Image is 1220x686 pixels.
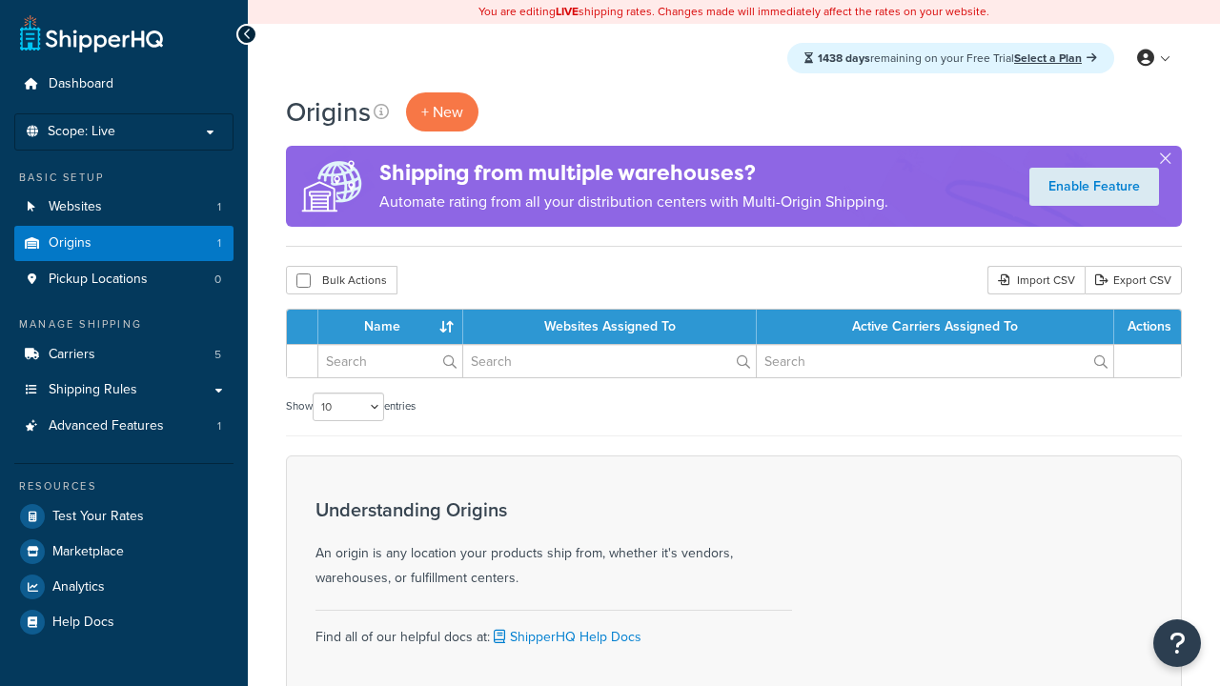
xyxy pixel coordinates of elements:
[49,418,164,434] span: Advanced Features
[286,146,379,227] img: ad-origins-multi-dfa493678c5a35abed25fd24b4b8a3fa3505936ce257c16c00bdefe2f3200be3.png
[14,190,234,225] a: Websites 1
[1114,310,1181,344] th: Actions
[318,310,463,344] th: Name
[49,382,137,398] span: Shipping Rules
[286,266,397,294] button: Bulk Actions
[214,272,221,288] span: 0
[14,373,234,408] a: Shipping Rules
[379,157,888,189] h4: Shipping from multiple warehouses?
[787,43,1114,73] div: remaining on your Free Trial
[20,14,163,52] a: ShipperHQ Home
[463,345,756,377] input: Search
[14,190,234,225] li: Websites
[421,101,463,123] span: + New
[49,272,148,288] span: Pickup Locations
[286,93,371,131] h1: Origins
[14,570,234,604] a: Analytics
[49,76,113,92] span: Dashboard
[14,409,234,444] li: Advanced Features
[14,262,234,297] a: Pickup Locations 0
[406,92,478,131] a: + New
[49,347,95,363] span: Carriers
[52,509,144,525] span: Test Your Rates
[1085,266,1182,294] a: Export CSV
[14,478,234,494] div: Resources
[463,310,757,344] th: Websites Assigned To
[217,418,221,434] span: 1
[48,124,115,140] span: Scope: Live
[313,393,384,421] select: Showentries
[52,579,105,595] span: Analytics
[14,262,234,297] li: Pickup Locations
[1029,168,1159,206] a: Enable Feature
[14,605,234,639] a: Help Docs
[490,627,641,647] a: ShipperHQ Help Docs
[49,235,91,252] span: Origins
[217,235,221,252] span: 1
[757,310,1114,344] th: Active Carriers Assigned To
[14,337,234,373] li: Carriers
[52,544,124,560] span: Marketplace
[757,345,1113,377] input: Search
[1153,619,1201,667] button: Open Resource Center
[52,615,114,631] span: Help Docs
[315,610,792,650] div: Find all of our helpful docs at:
[14,226,234,261] a: Origins 1
[315,499,792,520] h3: Understanding Origins
[49,199,102,215] span: Websites
[318,345,462,377] input: Search
[556,3,579,20] b: LIVE
[987,266,1085,294] div: Import CSV
[14,316,234,333] div: Manage Shipping
[286,393,416,421] label: Show entries
[379,189,888,215] p: Automate rating from all your distribution centers with Multi-Origin Shipping.
[14,226,234,261] li: Origins
[214,347,221,363] span: 5
[14,499,234,534] a: Test Your Rates
[14,535,234,569] a: Marketplace
[818,50,870,67] strong: 1438 days
[217,199,221,215] span: 1
[14,337,234,373] a: Carriers 5
[14,67,234,102] a: Dashboard
[14,409,234,444] a: Advanced Features 1
[315,499,792,591] div: An origin is any location your products ship from, whether it's vendors, warehouses, or fulfillme...
[14,170,234,186] div: Basic Setup
[1014,50,1097,67] a: Select a Plan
